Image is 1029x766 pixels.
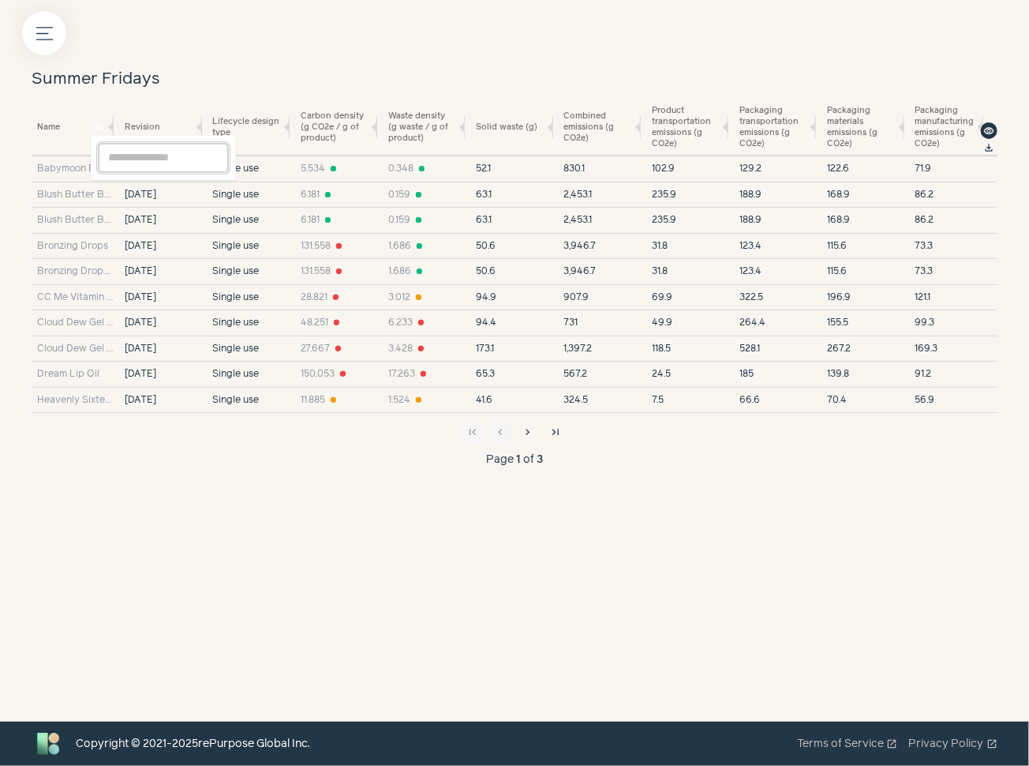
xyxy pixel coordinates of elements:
[37,367,114,381] a: Dream Lip Oil
[388,188,410,202] span: 0.159
[470,259,558,285] td: 50.6
[37,342,114,356] a: Cloud Dew Gel Cream Moisturizer 50mL/1.7 fl.oz
[821,259,909,285] td: 115.6
[559,387,646,413] td: 324.5
[821,336,909,362] td: 267.2
[388,265,411,279] span: 1.686
[37,265,114,279] a: Bronzing Drops - 2024 Original
[208,156,295,182] td: Single use
[76,736,310,753] div: Copyright © 2021- 2025 rePurpose Global Inc.
[301,393,325,407] span: 11.885
[388,291,410,305] span: 3.012
[388,367,415,381] span: 17.263
[125,122,160,133] button: Revision
[915,105,975,149] button: Packaging manufacturing emissions (g CO2e)
[545,422,567,444] button: last_page
[910,182,997,208] td: 86.2
[301,239,331,253] span: 131.558
[208,336,295,362] td: Single use
[821,362,909,388] td: 139.8
[208,208,295,234] td: Single use
[119,336,207,362] td: [DATE]
[646,336,734,362] td: 118.5
[821,208,909,234] td: 168.9
[119,362,207,388] td: [DATE]
[470,182,558,208] td: 63.1
[646,259,734,285] td: 31.8
[301,162,325,176] span: 5.534
[470,336,558,362] td: 173.1
[37,316,114,330] a: Cloud Dew Gel Cream Moisturizer 15mL/0.5 fl.oz
[909,736,998,753] a: Privacy Policyopen_in_new
[646,182,734,208] td: 235.9
[32,66,997,92] h1: Summer Fridays
[646,233,734,259] td: 31.8
[910,259,997,285] td: 73.3
[559,208,646,234] td: 2,453.1
[559,284,646,310] td: 907.9
[213,116,281,138] button: Lifecycle design type
[559,336,646,362] td: 1,397.2
[470,156,558,182] td: 52.1
[821,284,909,310] td: 196.9
[821,387,909,413] td: 70.4
[734,284,821,310] td: 322.5
[119,259,207,285] td: [DATE]
[119,284,207,310] td: [DATE]
[119,310,207,336] td: [DATE]
[301,111,369,144] button: Carbon density (g CO2e / g of product)
[827,105,895,149] button: Packaging materials emissions (g CO2e)
[910,156,997,182] td: 71.9
[559,362,646,388] td: 567.2
[301,188,320,202] span: 6.181
[119,387,207,413] td: [DATE]
[559,310,646,336] td: 731
[470,310,558,336] td: 94.4
[564,111,632,144] button: Combined emissions (g CO2e)
[734,208,821,234] td: 188.9
[797,736,898,753] a: Terms of Serviceopen_in_new
[301,291,327,305] span: 28.821
[984,126,995,137] span: visibility
[910,362,997,388] td: 91.2
[734,362,821,388] td: 185
[559,233,646,259] td: 3,946.7
[301,367,335,381] span: 150.053
[208,310,295,336] td: Single use
[984,142,995,153] span: file_download
[301,213,320,227] span: 6.181
[910,387,997,413] td: 56.9
[388,111,456,144] button: Waste density (g waste / g of product)
[981,140,997,156] button: file_download
[388,213,410,227] span: 0.159
[646,208,734,234] td: 235.9
[910,284,997,310] td: 121.1
[734,310,821,336] td: 264.4
[734,156,821,182] td: 129.2
[388,393,410,407] span: 1.524
[119,182,207,208] td: [DATE]
[518,422,540,444] button: chevron_right
[646,156,734,182] td: 102.9
[301,342,330,356] span: 27.667
[37,239,114,253] a: Bronzing Drops
[734,387,821,413] td: 66.6
[646,284,734,310] td: 69.9
[559,156,646,182] td: 830.1
[208,362,295,388] td: Single use
[821,182,909,208] td: 168.9
[523,452,534,468] span: of
[734,336,821,362] td: 528.1
[522,426,535,439] span: chevron_right
[470,284,558,310] td: 94.9
[208,284,295,310] td: Single use
[301,265,331,279] span: 131.558
[910,208,997,234] td: 86.2
[119,208,207,234] td: [DATE]
[559,259,646,285] td: 3,946.7
[646,310,734,336] td: 49.9
[91,118,107,135] button: search
[821,233,909,259] td: 115.6
[734,233,821,259] td: 123.4
[37,122,60,133] button: Name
